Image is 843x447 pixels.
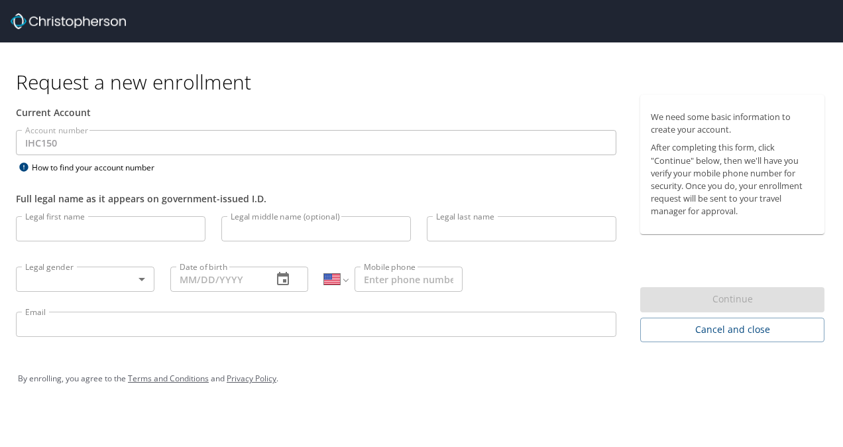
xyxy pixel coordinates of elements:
div: By enrolling, you agree to the and . [18,362,825,395]
h1: Request a new enrollment [16,69,835,95]
p: We need some basic information to create your account. [651,111,814,136]
span: Cancel and close [651,322,814,338]
button: Cancel and close [640,318,824,342]
a: Terms and Conditions [128,373,209,384]
input: Enter phone number [355,267,463,292]
div: ​ [16,267,154,292]
p: After completing this form, click "Continue" below, then we'll have you verify your mobile phone ... [651,141,814,218]
input: MM/DD/YYYY [170,267,262,292]
div: Current Account [16,105,616,119]
a: Privacy Policy [227,373,276,384]
div: How to find your account number [16,159,182,176]
div: Full legal name as it appears on government-issued I.D. [16,192,616,206]
img: cbt logo [11,13,126,29]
